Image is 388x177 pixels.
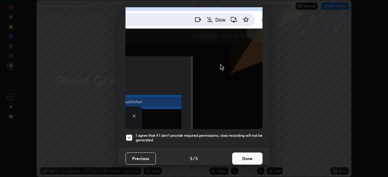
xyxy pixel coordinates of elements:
[190,155,192,162] h4: 5
[193,155,195,162] h4: /
[196,155,198,162] h4: 5
[232,152,263,165] button: Done
[136,133,263,143] h5: I agree that if I don't provide required permissions, class recording will not be generated
[125,152,156,165] button: Previous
